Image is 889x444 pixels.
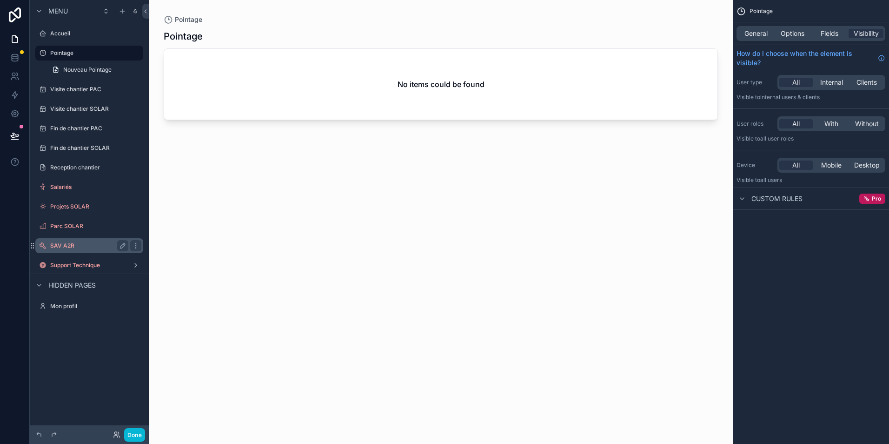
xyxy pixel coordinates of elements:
[50,262,128,269] label: Support Technique
[50,30,141,37] label: Accueil
[736,94,885,101] p: Visible to
[46,62,143,77] a: Nouveau Pointage
[736,120,774,128] label: User roles
[50,183,141,191] label: Salariés
[35,219,143,234] a: Parc SOLAR
[164,30,203,43] h1: Pointage
[856,78,877,87] span: Clients
[792,78,800,87] span: All
[50,242,125,249] label: SAV A2R
[48,281,96,290] span: Hidden pages
[855,119,879,128] span: Without
[872,195,881,202] span: Pro
[854,161,880,170] span: Desktop
[35,82,143,97] a: Visite chantier PAC
[35,46,143,61] a: Pointage
[50,303,141,310] label: Mon profil
[50,144,141,152] label: Fin de chantier SOLAR
[792,119,800,128] span: All
[736,176,885,184] p: Visible to
[50,86,141,93] label: Visite chantier PAC
[48,7,68,16] span: Menu
[824,119,838,128] span: With
[792,161,800,170] span: All
[35,26,143,41] a: Accueil
[398,79,484,90] h2: No items could be found
[760,176,782,183] span: all users
[35,160,143,175] a: Reception chantier
[124,428,145,442] button: Done
[63,66,112,74] span: Nouveau Pointage
[35,199,143,214] a: Projets SOLAR
[781,29,804,38] span: Options
[50,203,141,210] label: Projets SOLAR
[736,135,885,142] p: Visible to
[35,299,143,314] a: Mon profil
[164,15,202,24] a: Pointage
[50,105,141,113] label: Visite chantier SOLAR
[750,7,773,15] span: Pointage
[736,49,885,67] a: How do I choose when the element is visible?
[760,94,820,101] span: Internal users & clients
[35,238,143,253] a: SAV A2R
[50,222,141,230] label: Parc SOLAR
[744,29,768,38] span: General
[821,29,838,38] span: Fields
[760,135,794,142] span: All user roles
[35,141,143,155] a: Fin de chantier SOLAR
[736,161,774,169] label: Device
[35,101,143,116] a: Visite chantier SOLAR
[175,15,202,24] span: Pointage
[35,121,143,136] a: Fin de chantier PAC
[854,29,879,38] span: Visibility
[50,164,141,171] label: Reception chantier
[50,49,138,57] label: Pointage
[35,258,143,273] a: Support Technique
[821,161,842,170] span: Mobile
[736,49,874,67] span: How do I choose when the element is visible?
[35,180,143,195] a: Salariés
[820,78,843,87] span: Internal
[751,194,803,203] span: Custom rules
[50,125,141,132] label: Fin de chantier PAC
[736,79,774,86] label: User type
